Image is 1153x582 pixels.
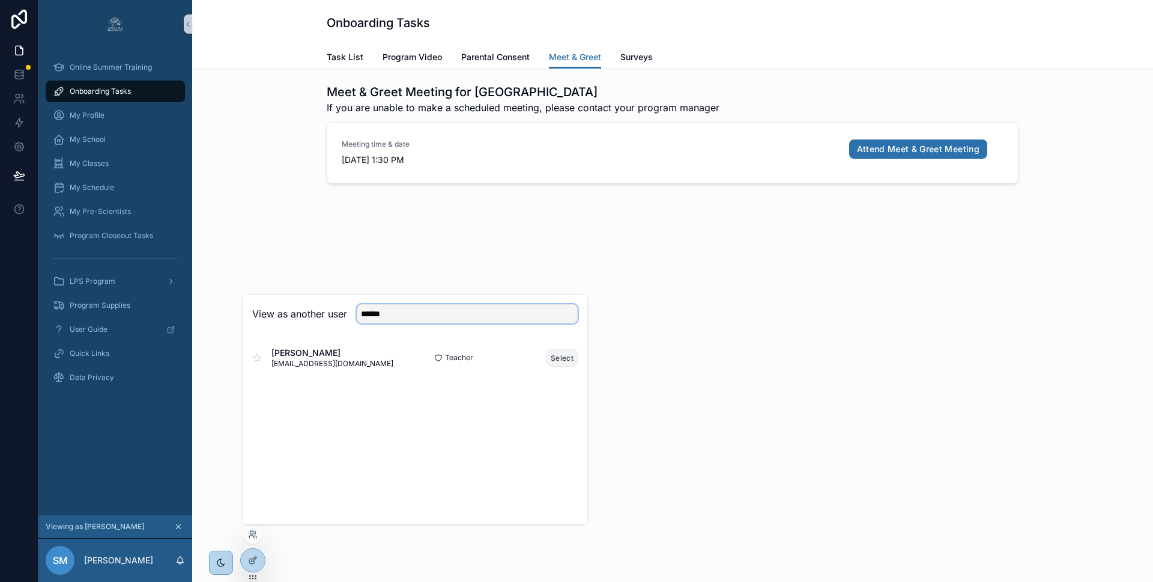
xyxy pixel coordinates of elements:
a: My Classes [46,153,185,174]
span: [EMAIL_ADDRESS][DOMAIN_NAME] [271,359,393,369]
span: Surveys [620,51,653,63]
a: My School [46,129,185,150]
span: Quick Links [70,349,109,358]
span: My Schedule [70,183,114,192]
h2: View as another user [252,307,347,321]
a: Meeting time & date[DATE] 1:30 PMAttend Meet & Greet Meeting [327,123,1018,183]
span: Meeting time & date [342,139,835,149]
span: If you are unable to make a scheduled meeting, please contact your program manager [327,100,719,115]
div: scrollable content [38,48,192,404]
span: Program Closeout Tasks [70,231,153,240]
span: SM [53,553,68,568]
a: My Profile [46,105,185,126]
span: Onboarding Tasks [70,87,131,96]
a: Onboarding Tasks [46,81,185,102]
a: LPS Program [46,271,185,292]
span: Viewing as [PERSON_NAME] [46,522,144,531]
span: My Pre-Scientists [70,207,131,216]
h1: Meet & Greet Meeting for [GEOGRAPHIC_DATA] [327,84,719,100]
img: App logo [106,14,125,34]
button: Select [546,349,578,367]
a: Surveys [620,46,653,70]
a: Program Closeout Tasks [46,225,185,247]
a: My Pre-Scientists [46,201,185,222]
span: Meet & Greet [549,51,601,63]
a: User Guide [46,319,185,340]
span: Parental Consent [461,51,530,63]
h1: Onboarding Tasks [327,14,430,31]
a: Meet & Greet [549,46,601,69]
p: [PERSON_NAME] [84,554,153,566]
span: Task List [327,51,363,63]
span: Online Summer Training [70,63,152,72]
a: Attend Meet & Greet Meeting [849,139,987,159]
span: My Profile [70,111,104,120]
span: My School [70,135,106,144]
a: My Schedule [46,177,185,198]
a: Data Privacy [46,367,185,388]
a: Quick Links [46,343,185,364]
a: Task List [327,46,363,70]
a: Program Supplies [46,295,185,316]
a: Online Summer Training [46,57,185,78]
span: [PERSON_NAME] [271,347,393,359]
span: LPS Program [70,277,115,286]
span: User Guide [70,325,107,334]
a: Program Video [383,46,442,70]
span: Data Privacy [70,373,114,382]
span: My Classes [70,159,109,168]
span: Program Video [383,51,442,63]
a: Parental Consent [461,46,530,70]
span: Teacher [445,353,473,363]
span: Program Supplies [70,301,130,310]
span: [DATE] 1:30 PM [342,154,835,166]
